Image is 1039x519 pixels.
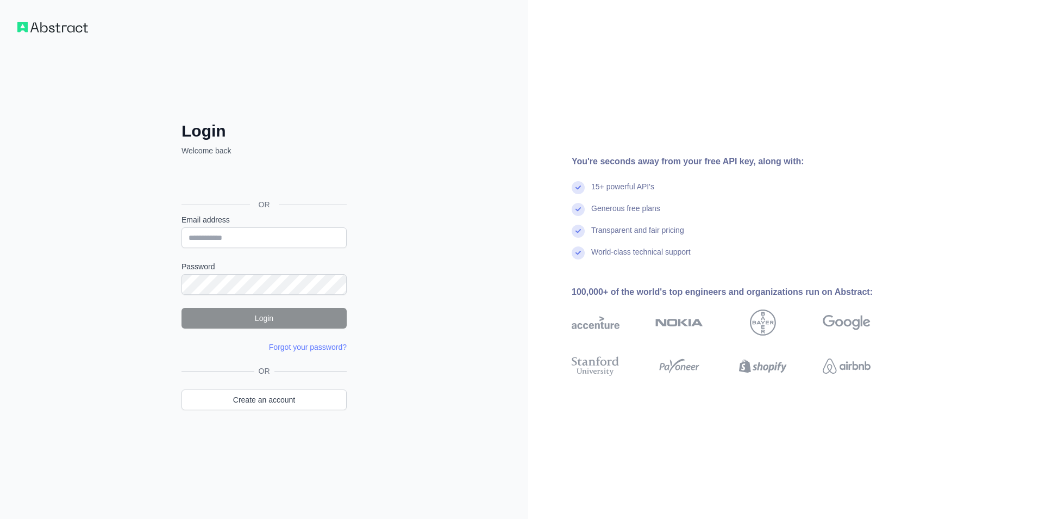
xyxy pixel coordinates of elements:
[572,310,619,336] img: accenture
[572,181,585,194] img: check mark
[176,168,350,192] iframe: Sign in with Google Button
[572,286,905,299] div: 100,000+ of the world's top engineers and organizations run on Abstract:
[739,354,787,378] img: shopify
[181,121,347,141] h2: Login
[572,155,905,168] div: You're seconds away from your free API key, along with:
[591,181,654,203] div: 15+ powerful API's
[655,310,703,336] img: nokia
[823,310,871,336] img: google
[181,145,347,156] p: Welcome back
[591,225,684,246] div: Transparent and fair pricing
[591,246,691,268] div: World-class technical support
[655,354,703,378] img: payoneer
[269,343,347,351] a: Forgot your password?
[254,366,274,376] span: OR
[181,261,347,272] label: Password
[572,246,585,259] img: check mark
[181,390,347,410] a: Create an account
[591,203,660,225] div: Generous free plans
[17,22,88,33] img: Workflow
[750,310,776,336] img: bayer
[181,308,347,329] button: Login
[181,214,347,225] label: Email address
[823,354,871,378] img: airbnb
[572,354,619,378] img: stanford university
[250,199,279,210] span: OR
[572,203,585,216] img: check mark
[572,225,585,238] img: check mark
